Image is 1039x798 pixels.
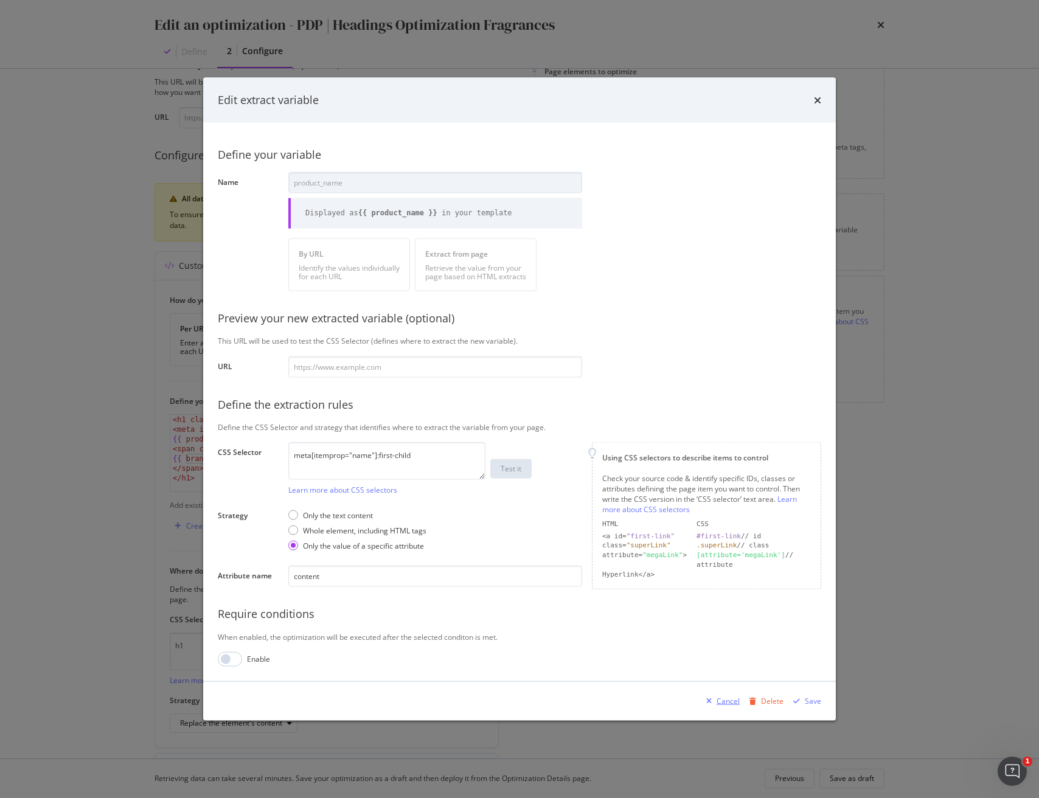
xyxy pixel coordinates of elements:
[218,147,821,162] div: Define your variable
[288,540,426,550] div: Only the value of a specific attribute
[288,356,582,377] input: https://www.example.com
[218,422,821,432] div: Define the CSS Selector and strategy that identifies where to extract the variable from your page.
[305,208,512,218] div: Displayed as in your template
[627,541,671,549] div: "superLink"
[501,463,521,474] div: Test it
[627,532,675,540] div: "first-link"
[602,569,687,579] div: Hyperlink</a>
[218,631,821,642] div: When enabled, the optimization will be executed after the selected conditon is met.
[218,447,279,492] label: CSS Selector
[697,532,741,540] div: #first-link
[717,696,740,706] div: Cancel
[218,571,279,584] label: Attribute name
[602,519,687,529] div: HTML
[218,336,821,346] div: This URL will be used to test the CSS Selector (defines where to extract the new variable).
[642,551,683,559] div: "megaLink"
[299,248,400,258] div: By URL
[218,92,319,108] div: Edit extract variable
[697,519,811,529] div: CSS
[1023,757,1032,766] span: 1
[247,654,270,664] div: Enable
[358,209,437,217] b: {{ product_name }}
[761,696,784,706] div: Delete
[697,551,785,559] div: [attribute='megaLink']
[425,263,526,280] div: Retrieve the value from your page based on HTML extracts
[701,691,740,710] button: Cancel
[602,550,687,569] div: attribute= >
[745,691,784,710] button: Delete
[697,550,811,569] div: // attribute
[602,541,687,550] div: class=
[203,78,836,721] div: modal
[288,510,426,520] div: Only the text content
[602,473,811,515] div: Check your source code & identify specific IDs, classes or attributes defining the page item you ...
[805,696,821,706] div: Save
[288,442,485,480] textarea: meta[itemprop="name"]:first-child
[218,510,279,552] label: Strategy
[998,757,1027,786] iframe: Intercom live chat
[788,691,821,710] button: Save
[218,177,279,225] label: Name
[697,541,737,549] div: .superLink
[218,310,821,326] div: Preview your new extracted variable (optional)
[697,541,811,550] div: // class
[697,531,811,541] div: // id
[490,459,532,479] button: Test it
[602,453,811,463] div: Using CSS selectors to describe items to control
[814,92,821,108] div: times
[218,397,821,412] div: Define the extraction rules
[288,485,397,495] a: Learn more about CSS selectors
[218,606,821,622] div: Require conditions
[288,525,426,535] div: Whole element, including HTML tags
[602,531,687,541] div: <a id=
[602,493,797,514] a: Learn more about CSS selectors
[299,263,400,280] div: Identify the values individually for each URL
[218,361,279,374] label: URL
[303,510,373,520] div: Only the text content
[425,248,526,258] div: Extract from page
[303,525,426,535] div: Whole element, including HTML tags
[303,540,424,550] div: Only the value of a specific attribute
